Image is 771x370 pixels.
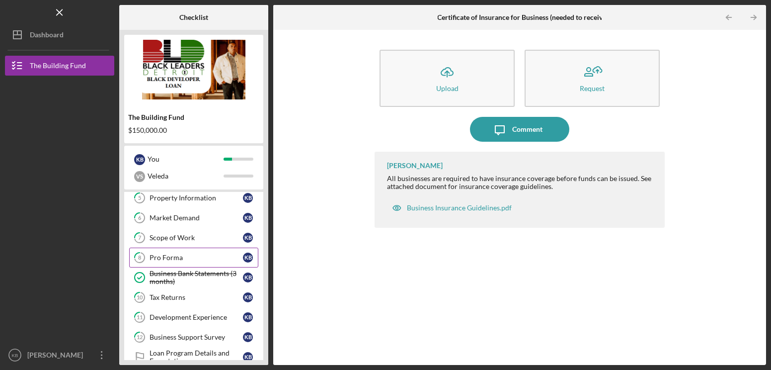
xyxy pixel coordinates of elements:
a: 6Market DemandKB [129,208,258,228]
div: K B [243,253,253,263]
button: KB[PERSON_NAME] [5,345,114,365]
div: [PERSON_NAME] [25,345,89,368]
div: Comment [512,117,542,142]
a: 12Business Support SurveyKB [129,327,258,347]
div: K B [243,193,253,203]
button: Comment [470,117,569,142]
a: 8Pro FormaKB [129,248,258,268]
div: The Building Fund [30,56,86,78]
div: Business Insurance Guidelines.pdf [407,204,512,212]
tspan: 12 [137,334,143,341]
div: Loan Program Details and Expectations [150,349,243,365]
div: K B [243,332,253,342]
div: K B [243,233,253,243]
img: Product logo [124,40,263,99]
a: 10Tax ReturnsKB [129,287,258,307]
div: Business Support Survey [150,333,243,341]
a: 7Scope of WorkKB [129,228,258,248]
a: Loan Program Details and ExpectationsKB [129,347,258,367]
a: 5Property InformationKB [129,188,258,208]
tspan: 6 [138,215,142,221]
div: Property Information [150,194,243,202]
div: All businesses are required to have insurance coverage before funds can be issued. See attached d... [387,175,654,190]
div: Market Demand [150,214,243,222]
div: Pro Forma [150,254,243,262]
tspan: 10 [137,294,143,301]
b: Checklist [179,13,208,21]
button: Request [525,50,660,107]
div: K B [243,312,253,322]
button: Business Insurance Guidelines.pdf [387,198,517,218]
div: K B [243,352,253,362]
div: [PERSON_NAME] [387,162,443,170]
div: K B [134,154,145,165]
div: V S [134,171,145,182]
div: Dashboard [30,25,64,47]
tspan: 7 [138,235,142,241]
tspan: 5 [138,195,141,201]
div: Business Bank Statements (3 months) [150,270,243,285]
button: Upload [380,50,515,107]
div: K B [243,292,253,302]
tspan: 11 [137,314,143,321]
button: The Building Fund [5,56,114,76]
div: Veleda [148,168,224,185]
tspan: 8 [138,255,141,261]
div: $150,000.00 [128,126,259,134]
div: The Building Fund [128,113,259,121]
div: You [148,151,224,168]
button: Dashboard [5,25,114,45]
a: Business Bank Statements (3 months)KB [129,268,258,287]
div: Request [580,85,605,92]
div: Development Experience [150,313,243,321]
div: Upload [436,85,459,92]
div: K B [243,213,253,223]
a: 11Development ExperienceKB [129,307,258,327]
text: KB [12,353,18,358]
div: Tax Returns [150,293,243,301]
div: Scope of Work [150,234,243,242]
div: K B [243,273,253,282]
b: Certificate of Insurance for Business (needed to receive funds) [437,13,627,21]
